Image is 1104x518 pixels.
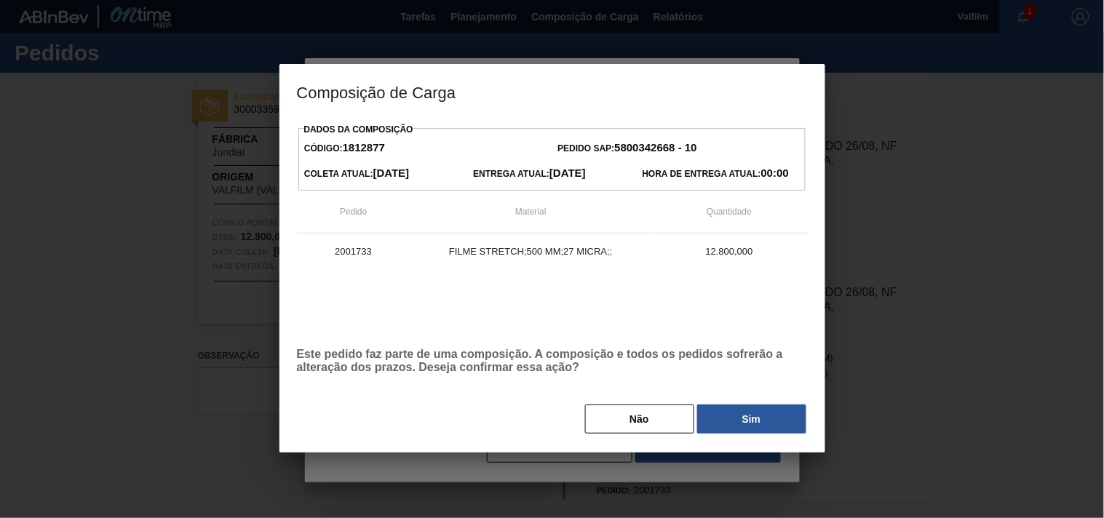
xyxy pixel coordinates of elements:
[515,207,547,217] span: Material
[410,234,651,270] td: FILME STRETCH;500 MM;27 MICRA;;
[585,405,694,434] button: Não
[373,167,410,179] strong: [DATE]
[643,169,789,179] span: Hora de Entrega Atual:
[297,234,410,270] td: 2001733
[304,169,409,179] span: Coleta Atual:
[549,167,586,179] strong: [DATE]
[340,207,367,217] span: Pedido
[707,207,752,217] span: Quantidade
[697,405,806,434] button: Sim
[297,348,808,374] p: Este pedido faz parte de uma composição. A composição e todos os pedidos sofrerão a alteração dos...
[304,143,385,154] span: Código:
[473,169,586,179] span: Entrega Atual:
[279,64,825,119] h3: Composição de Carga
[761,167,789,179] strong: 00:00
[558,143,697,154] span: Pedido SAP:
[343,141,385,154] strong: 1812877
[615,141,697,154] strong: 5800342668 - 10
[651,234,808,270] td: 12.800,000
[304,124,413,135] label: Dados da Composição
